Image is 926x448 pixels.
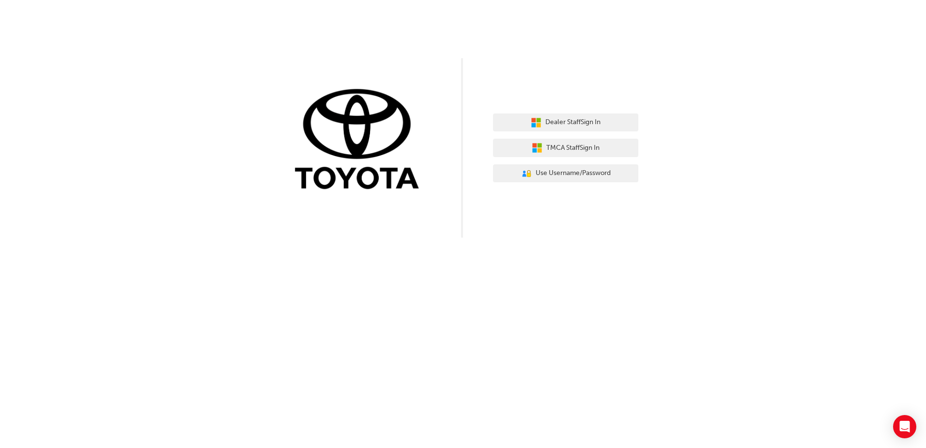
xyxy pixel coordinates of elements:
span: Use Username/Password [536,168,611,179]
img: Trak [288,87,433,194]
span: TMCA Staff Sign In [546,143,600,154]
div: Open Intercom Messenger [893,415,916,438]
button: Use Username/Password [493,164,638,183]
button: TMCA StaffSign In [493,139,638,157]
span: Dealer Staff Sign In [545,117,601,128]
button: Dealer StaffSign In [493,113,638,132]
